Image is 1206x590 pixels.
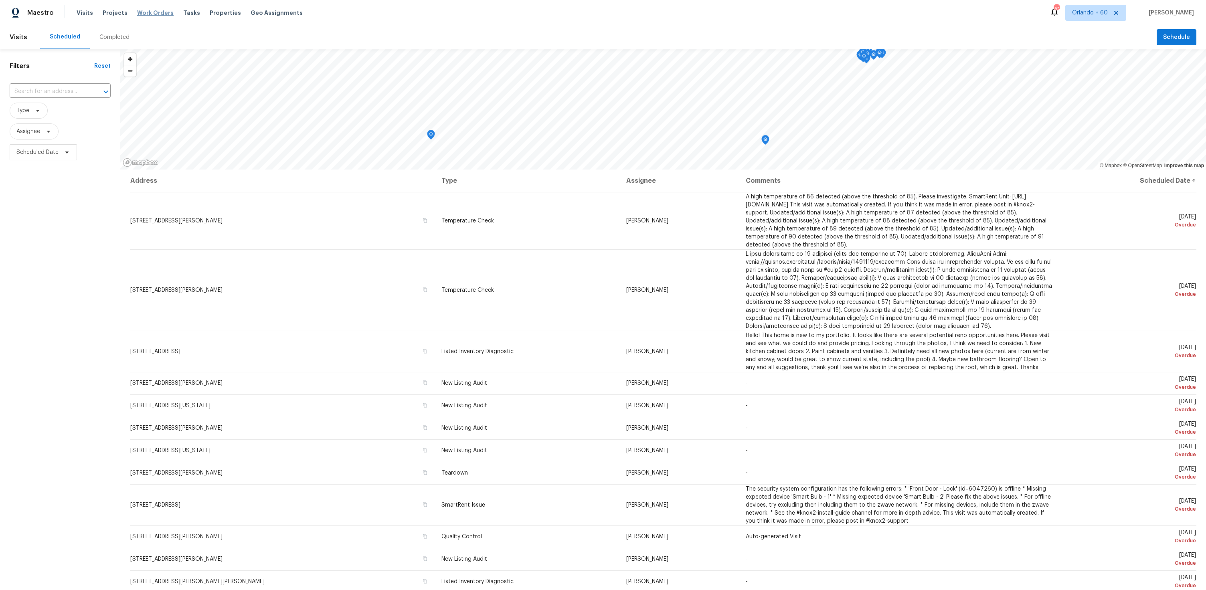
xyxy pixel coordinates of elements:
[16,127,40,135] span: Assignee
[1066,451,1196,459] div: Overdue
[124,53,136,65] button: Zoom in
[441,556,487,562] span: New Listing Audit
[1054,5,1059,13] div: 702
[1066,290,1196,298] div: Overdue
[421,533,429,540] button: Copy Address
[441,349,514,354] span: Listed Inventory Diagnostic
[1059,170,1196,192] th: Scheduled Date ↑
[130,556,223,562] span: [STREET_ADDRESS][PERSON_NAME]
[1066,530,1196,545] span: [DATE]
[441,448,487,453] span: New Listing Audit
[27,9,54,17] span: Maestro
[123,158,158,167] a: Mapbox homepage
[626,218,668,224] span: [PERSON_NAME]
[421,578,429,585] button: Copy Address
[746,556,748,562] span: -
[1066,505,1196,513] div: Overdue
[441,380,487,386] span: New Listing Audit
[183,10,200,16] span: Tasks
[130,218,223,224] span: [STREET_ADDRESS][PERSON_NAME]
[1066,428,1196,436] div: Overdue
[130,425,223,431] span: [STREET_ADDRESS][PERSON_NAME]
[130,534,223,539] span: [STREET_ADDRESS][PERSON_NAME]
[856,51,864,63] div: Map marker
[130,502,180,508] span: [STREET_ADDRESS]
[435,170,620,192] th: Type
[421,286,429,293] button: Copy Address
[1164,163,1204,168] a: Improve this map
[1066,221,1196,229] div: Overdue
[761,135,769,147] div: Map marker
[10,62,94,70] h1: Filters
[746,486,1051,524] span: The security system configuration has the following errors: * 'Front Door - Lock' (id=6047260) is...
[859,48,867,60] div: Map marker
[746,403,748,408] span: -
[77,9,93,17] span: Visits
[626,425,668,431] span: [PERSON_NAME]
[626,380,668,386] span: [PERSON_NAME]
[1066,552,1196,567] span: [DATE]
[441,425,487,431] span: New Listing Audit
[746,251,1052,329] span: L ipsu dolorsitame co 19 adipisci (elits doe temporinc ut 70). Labore etdoloremag. AliquAeni Admi...
[1163,32,1190,42] span: Schedule
[130,380,223,386] span: [STREET_ADDRESS][PERSON_NAME]
[1066,376,1196,391] span: [DATE]
[103,9,127,17] span: Projects
[421,447,429,454] button: Copy Address
[130,170,435,192] th: Address
[626,556,668,562] span: [PERSON_NAME]
[130,403,210,408] span: [STREET_ADDRESS][US_STATE]
[441,534,482,539] span: Quality Control
[746,448,748,453] span: -
[863,49,871,62] div: Map marker
[620,170,739,192] th: Assignee
[441,502,485,508] span: SmartRent Issue
[626,470,668,476] span: [PERSON_NAME]
[421,348,429,355] button: Copy Address
[746,470,748,476] span: -
[1066,421,1196,436] span: [DATE]
[860,52,868,64] div: Map marker
[876,48,884,61] div: Map marker
[1066,283,1196,298] span: [DATE]
[870,50,878,63] div: Map marker
[441,403,487,408] span: New Listing Audit
[94,62,111,70] div: Reset
[1157,29,1196,46] button: Schedule
[421,379,429,386] button: Copy Address
[1066,537,1196,545] div: Overdue
[746,194,1046,248] span: A high temperature of 86 detected (above the threshold of 85). Please investigate. SmartRent Unit...
[626,448,668,453] span: [PERSON_NAME]
[421,424,429,431] button: Copy Address
[1066,498,1196,513] span: [DATE]
[739,170,1059,192] th: Comments
[421,402,429,409] button: Copy Address
[1066,345,1196,360] span: [DATE]
[441,218,494,224] span: Temperature Check
[421,217,429,224] button: Copy Address
[626,579,668,584] span: [PERSON_NAME]
[100,86,111,97] button: Open
[1145,9,1194,17] span: [PERSON_NAME]
[130,579,265,584] span: [STREET_ADDRESS][PERSON_NAME][PERSON_NAME]
[1123,163,1162,168] a: OpenStreetMap
[626,534,668,539] span: [PERSON_NAME]
[441,579,514,584] span: Listed Inventory Diagnostic
[746,425,748,431] span: -
[746,333,1050,370] span: Hello! This home is new to my portfolio. It looks like there are several potential reno opportuni...
[120,49,1206,170] canvas: Map
[1066,559,1196,567] div: Overdue
[626,349,668,354] span: [PERSON_NAME]
[251,9,303,17] span: Geo Assignments
[1066,582,1196,590] div: Overdue
[441,470,468,476] span: Teardown
[1072,9,1108,17] span: Orlando + 60
[124,65,136,77] button: Zoom out
[1066,473,1196,481] div: Overdue
[1066,352,1196,360] div: Overdue
[10,85,88,98] input: Search for an address...
[1100,163,1122,168] a: Mapbox
[626,287,668,293] span: [PERSON_NAME]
